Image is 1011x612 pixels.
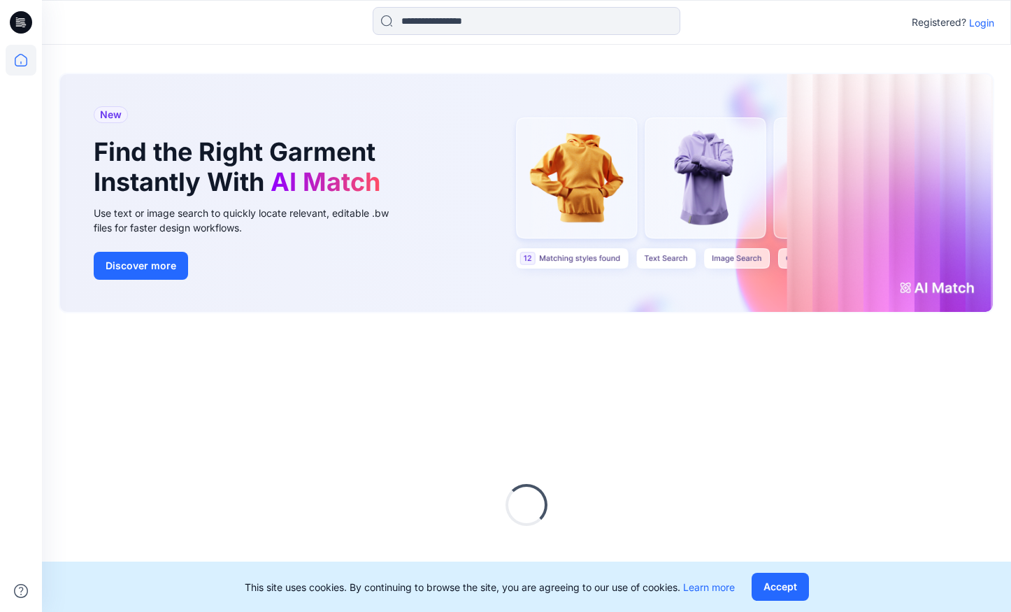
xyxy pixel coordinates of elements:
[94,206,408,235] div: Use text or image search to quickly locate relevant, editable .bw files for faster design workflows.
[752,573,809,601] button: Accept
[245,580,735,595] p: This site uses cookies. By continuing to browse the site, you are agreeing to our use of cookies.
[912,14,966,31] p: Registered?
[683,581,735,593] a: Learn more
[100,106,122,123] span: New
[94,137,387,197] h1: Find the Right Garment Instantly With
[94,252,188,280] button: Discover more
[271,166,380,197] span: AI Match
[969,15,994,30] p: Login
